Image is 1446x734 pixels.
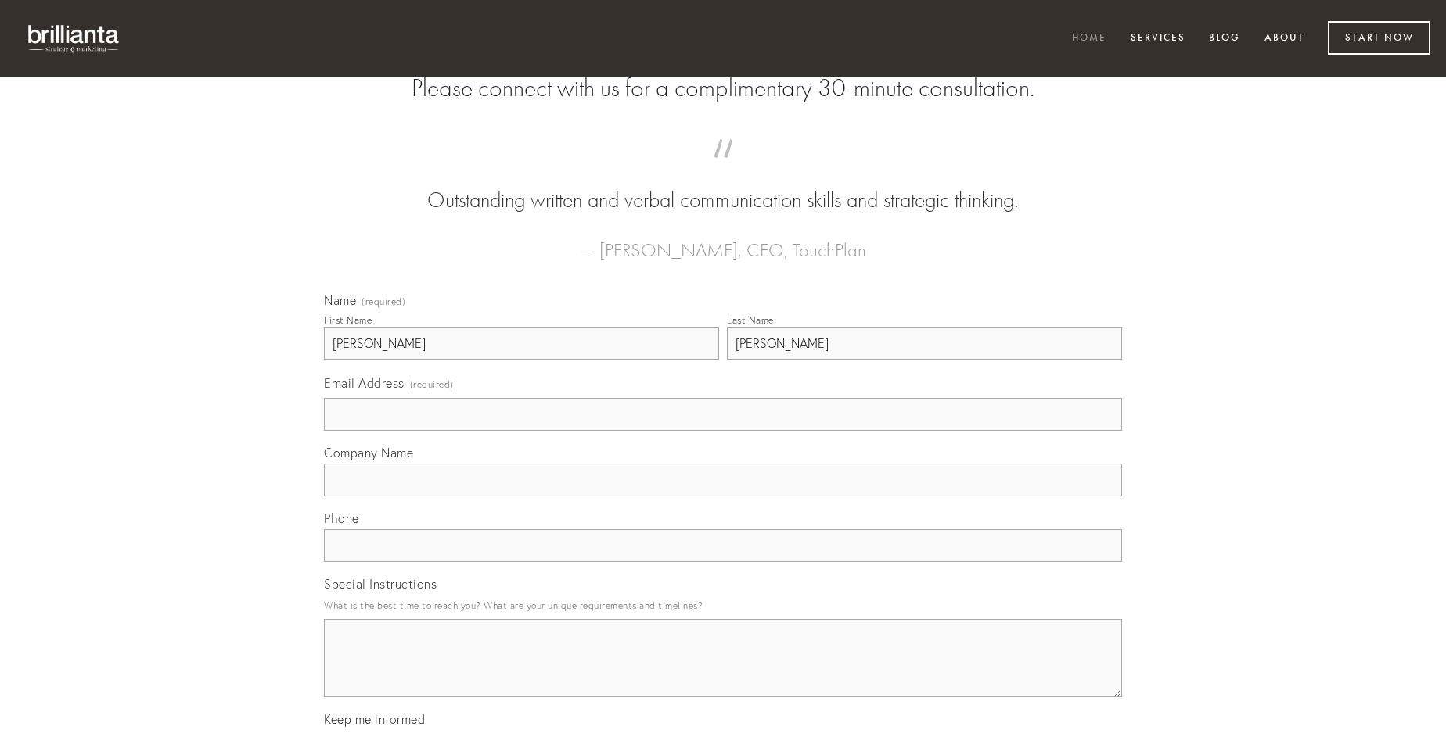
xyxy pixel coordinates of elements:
[410,374,454,395] span: (required)
[1062,26,1117,52] a: Home
[349,155,1097,185] span: “
[349,216,1097,266] figcaption: — [PERSON_NAME], CEO, TouchPlan
[324,576,437,592] span: Special Instructions
[1199,26,1250,52] a: Blog
[349,155,1097,216] blockquote: Outstanding written and verbal communication skills and strategic thinking.
[727,314,774,326] div: Last Name
[324,314,372,326] div: First Name
[1120,26,1196,52] a: Services
[324,445,413,460] span: Company Name
[16,16,133,61] img: brillianta - research, strategy, marketing
[324,73,1122,103] h2: Please connect with us for a complimentary 30-minute consultation.
[324,375,405,391] span: Email Address
[324,711,425,727] span: Keep me informed
[324,595,1122,616] p: What is the best time to reach you? What are your unique requirements and timelines?
[324,292,356,308] span: Name
[1328,21,1430,55] a: Start Now
[1254,26,1315,52] a: About
[324,510,359,526] span: Phone
[361,297,405,306] span: (required)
